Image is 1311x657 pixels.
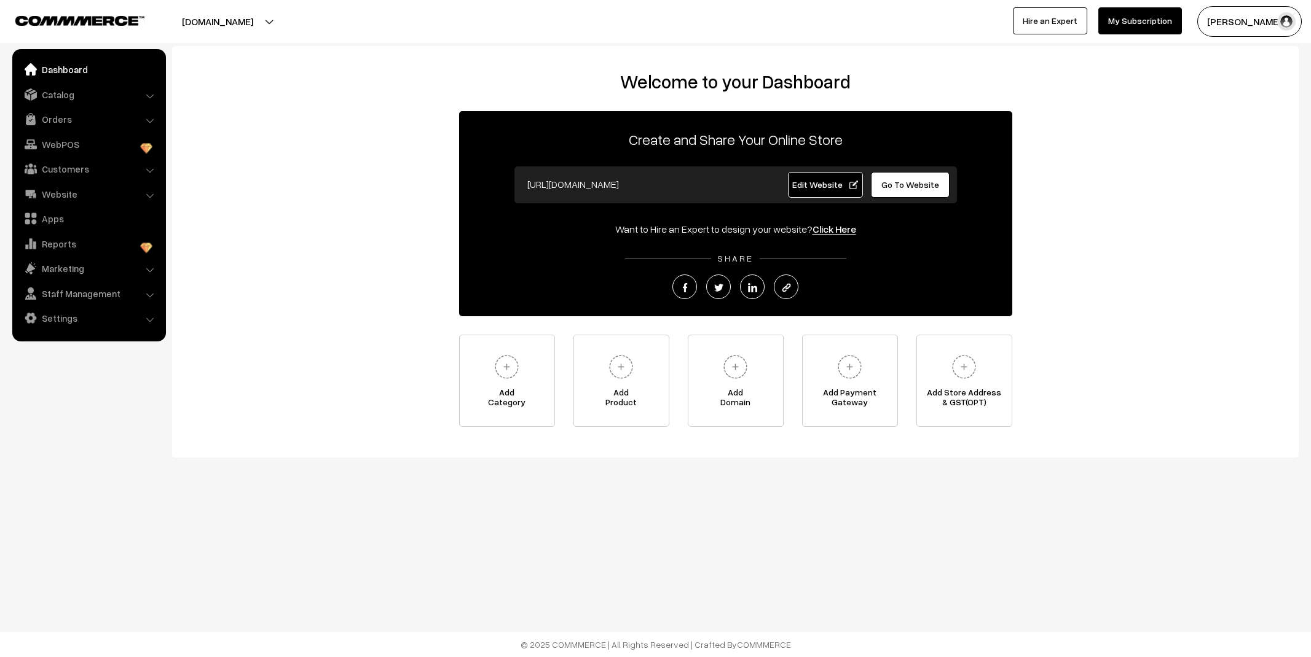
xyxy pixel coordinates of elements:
a: Add Store Address& GST(OPT) [916,335,1012,427]
span: Edit Website [792,179,858,190]
a: Reports [15,233,162,255]
span: Add Product [574,387,669,412]
button: [DOMAIN_NAME] [139,6,296,37]
img: plus.svg [490,350,524,384]
span: Add Payment Gateway [803,387,897,412]
a: Apps [15,208,162,230]
a: Add PaymentGateway [802,335,898,427]
a: Marketing [15,257,162,279]
a: My Subscription [1098,7,1182,34]
a: Settings [15,307,162,329]
a: AddProduct [573,335,669,427]
a: Orders [15,108,162,130]
span: Add Store Address & GST(OPT) [917,387,1012,412]
span: Add Domain [688,387,783,412]
a: Catalog [15,84,162,106]
span: SHARE [711,253,760,263]
a: Staff Management [15,282,162,305]
a: Hire an Expert [1013,7,1087,34]
span: Go To Website [881,179,939,190]
img: plus.svg [718,350,752,384]
a: COMMMERCE [15,12,123,27]
a: AddDomain [688,335,784,427]
img: plus.svg [947,350,981,384]
a: WebPOS [15,133,162,155]
img: plus.svg [604,350,638,384]
div: Want to Hire an Expert to design your website? [459,222,1012,236]
a: Website [15,183,162,205]
a: Edit Website [788,172,863,198]
p: Create and Share Your Online Store [459,128,1012,150]
a: COMMMERCE [737,639,791,650]
h2: Welcome to your Dashboard [184,71,1286,93]
a: AddCategory [459,335,555,427]
img: plus.svg [833,350,867,384]
span: Add Category [460,387,554,412]
button: [PERSON_NAME] [1197,6,1302,37]
img: user [1277,12,1296,31]
a: Customers [15,158,162,180]
img: COMMMERCE [15,16,144,25]
a: Dashboard [15,58,162,80]
a: Go To Website [871,172,950,198]
a: Click Here [813,223,856,235]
